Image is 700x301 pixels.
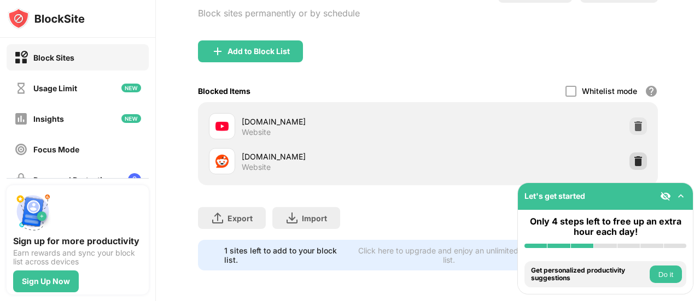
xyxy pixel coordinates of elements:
img: logo-blocksite.svg [8,8,85,29]
div: Password Protection [33,175,112,185]
img: favicons [215,120,229,133]
img: new-icon.svg [121,114,141,123]
img: new-icon.svg [121,84,141,92]
img: insights-off.svg [14,112,28,126]
button: Do it [650,265,682,283]
div: [DOMAIN_NAME] [242,116,428,127]
div: Import [302,214,327,223]
img: omni-setup-toggle.svg [675,191,686,202]
div: Earn rewards and sync your block list across devices [13,249,142,266]
img: push-signup.svg [13,192,52,231]
div: Sign up for more productivity [13,235,142,246]
div: Usage Limit [33,84,77,93]
img: favicons [215,155,229,168]
div: Export [227,214,253,223]
img: password-protection-off.svg [14,173,28,187]
div: Add to Block List [227,47,290,56]
div: Click here to upgrade and enjoy an unlimited block list. [354,246,544,264]
div: [DOMAIN_NAME] [242,151,428,162]
div: Website [242,162,271,172]
img: lock-menu.svg [128,173,141,186]
img: block-on.svg [14,51,28,64]
img: focus-off.svg [14,143,28,156]
div: Let's get started [524,191,585,200]
div: Blocked Items [198,86,250,96]
div: Only 4 steps left to free up an extra hour each day! [524,216,686,237]
img: time-usage-off.svg [14,81,28,95]
div: 1 sites left to add to your block list. [224,246,348,264]
div: Sign Up Now [22,277,70,286]
div: Focus Mode [33,145,79,154]
div: Block sites permanently or by schedule [198,8,360,19]
div: Block Sites [33,53,74,62]
img: eye-not-visible.svg [660,191,671,202]
div: Whitelist mode [582,86,637,96]
div: Website [242,127,271,137]
div: Get personalized productivity suggestions [531,267,647,282]
div: Insights [33,114,64,123]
